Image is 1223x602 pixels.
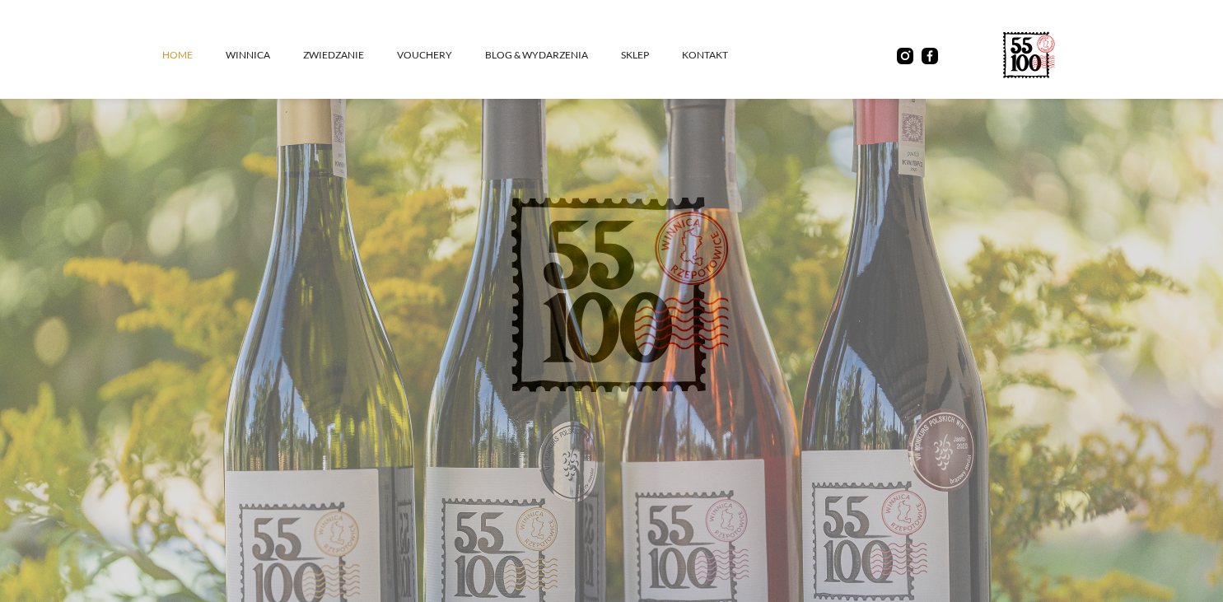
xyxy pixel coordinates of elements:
[485,30,621,80] a: Blog & Wydarzenia
[682,30,761,80] a: kontakt
[621,30,682,80] a: SKLEP
[303,30,397,80] a: ZWIEDZANIE
[226,30,303,80] a: winnica
[162,30,226,80] a: Home
[397,30,485,80] a: vouchery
